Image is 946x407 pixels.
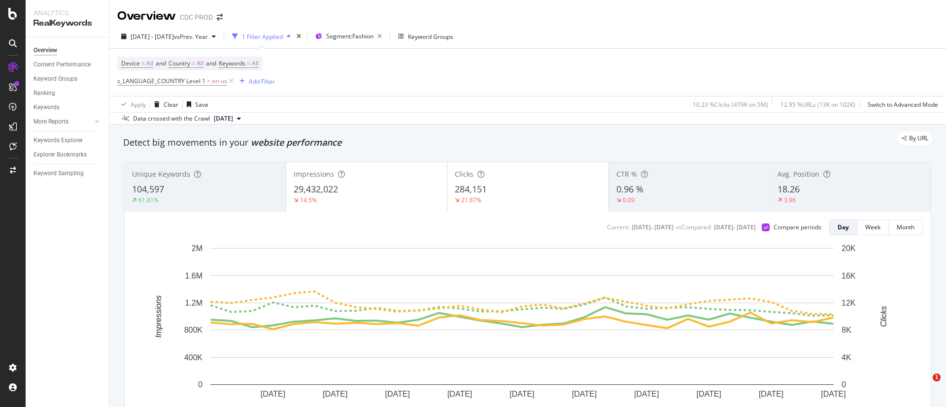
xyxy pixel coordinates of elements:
text: 400K [184,353,203,362]
button: Clear [150,96,178,112]
text: [DATE] [509,390,534,398]
text: 4K [842,353,851,362]
button: Add Filter [236,75,275,87]
div: Analytics [34,8,101,18]
text: 1.6M [185,271,203,280]
div: Save [195,100,208,109]
button: [DATE] [210,113,245,125]
text: 0 [198,380,203,389]
div: Explorer Bookmarks [34,150,87,160]
text: 20K [842,244,856,252]
span: = [192,59,195,67]
span: vs Prev. Year [174,32,208,41]
div: times [295,31,303,41]
span: All [197,57,203,70]
button: Week [857,219,889,235]
div: RealKeywords [34,18,101,29]
div: Overview [117,8,176,25]
button: Switch to Advanced Mode [864,96,938,112]
span: By URL [909,135,928,141]
div: 12.95 % URLs ( 13K on 102K ) [780,100,855,109]
div: Day [838,223,849,231]
div: 3.96 [784,196,796,204]
span: Impressions [294,169,334,179]
div: arrow-right-arrow-left [217,14,223,21]
span: Device [121,59,140,67]
span: and [156,59,166,67]
div: Keywords [34,102,60,113]
button: Month [889,219,923,235]
div: Switch to Advanced Mode [868,100,938,109]
span: [DATE] - [DATE] [131,32,174,41]
div: More Reports [34,117,68,127]
span: = [247,59,250,67]
div: [DATE] - [DATE] [714,223,756,231]
button: Keyword Groups [394,29,457,44]
button: Segment:Fashion [311,29,386,44]
span: 29,432,022 [294,183,338,195]
a: Keyword Sampling [34,168,102,179]
text: 16K [842,271,856,280]
a: Explorer Bookmarks [34,150,102,160]
div: Overview [34,45,57,56]
span: All [252,57,259,70]
text: 8K [842,326,851,334]
div: Week [865,223,880,231]
text: 1.2M [185,299,203,307]
span: Keywords [219,59,245,67]
span: 284,151 [455,183,487,195]
span: and [206,59,216,67]
div: Apply [131,100,146,109]
text: 800K [184,326,203,334]
text: Clicks [879,306,888,327]
text: [DATE] [385,390,410,398]
span: Unique Keywords [132,169,190,179]
span: 104,597 [132,183,164,195]
span: 1 [933,374,941,381]
div: legacy label [898,131,932,145]
span: 18.26 [777,183,800,195]
text: [DATE] [447,390,472,398]
text: [DATE] [821,390,845,398]
button: 1 Filter Applied [228,29,295,44]
div: 10.23 % Clicks ( 479K on 5M ) [693,100,768,109]
span: Segment: Fashion [326,32,373,40]
text: [DATE] [323,390,347,398]
text: 0 [842,380,846,389]
text: 2M [192,244,203,252]
a: Keywords Explorer [34,135,102,146]
div: Compare periods [774,223,821,231]
span: s_LANGUAGE_COUNTRY Level 1 [117,77,205,85]
text: [DATE] [697,390,721,398]
text: [DATE] [572,390,597,398]
a: More Reports [34,117,92,127]
text: Impressions [154,295,163,338]
span: = [141,59,145,67]
text: [DATE] [759,390,783,398]
div: Keywords Explorer [34,135,83,146]
a: Content Performance [34,60,102,70]
button: [DATE] - [DATE]vsPrev. Year [117,29,220,44]
span: = [207,77,210,85]
span: Clicks [455,169,473,179]
div: Ranking [34,88,55,98]
div: 61.81% [138,196,159,204]
a: Ranking [34,88,102,98]
button: Apply [117,96,146,112]
div: Data crossed with the Crawl [133,114,210,123]
div: 0.09 [623,196,635,204]
span: Avg. Position [777,169,819,179]
button: Save [183,96,208,112]
div: CDC PROD [180,12,213,22]
div: 21.87% [461,196,481,204]
div: Content Performance [34,60,91,70]
span: 0.96 % [616,183,643,195]
text: 12K [842,299,856,307]
div: [DATE] - [DATE] [632,223,674,231]
a: Keywords [34,102,102,113]
span: Country [169,59,190,67]
text: [DATE] [261,390,285,398]
div: Keyword Groups [408,32,453,41]
a: Overview [34,45,102,56]
div: Current: [607,223,630,231]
